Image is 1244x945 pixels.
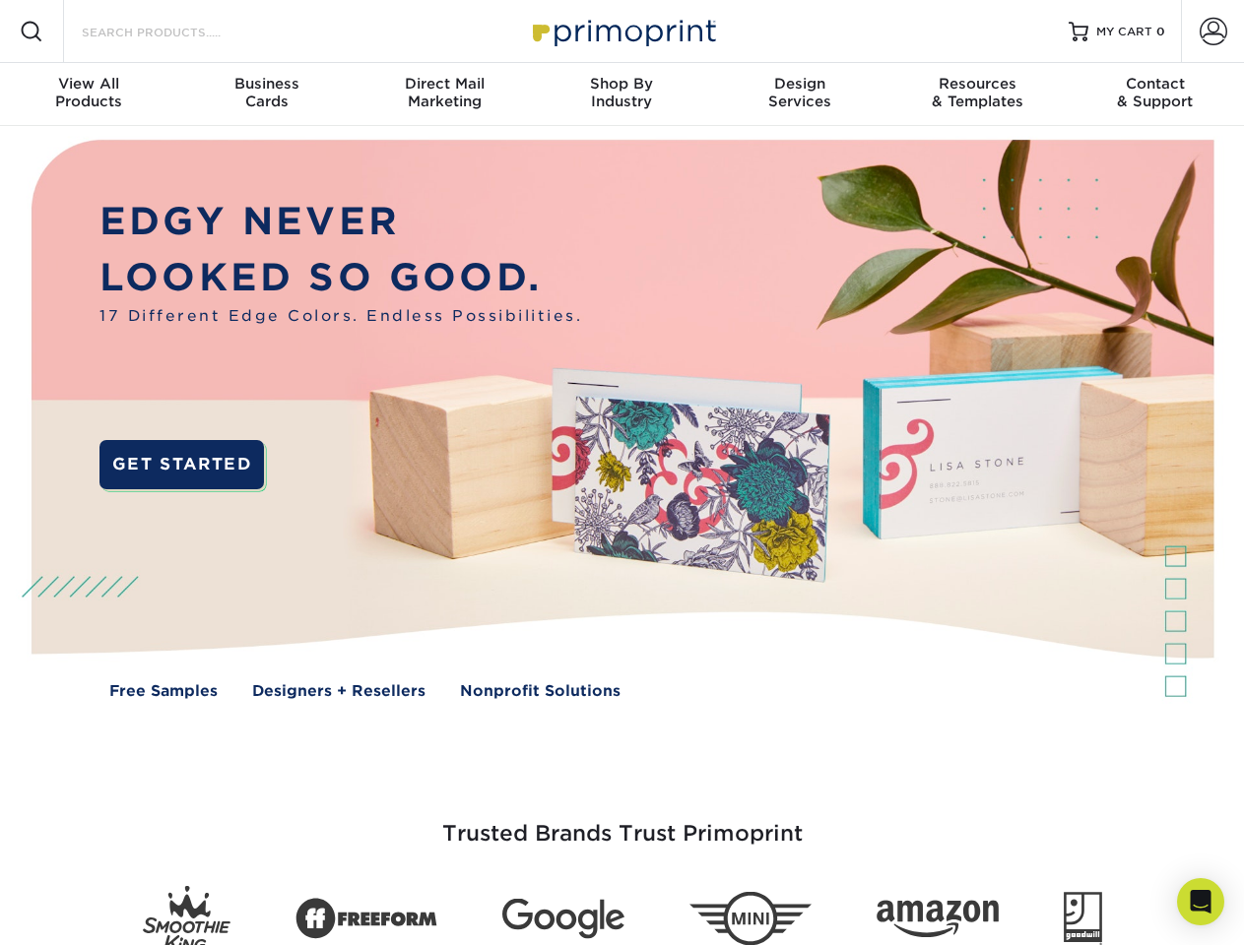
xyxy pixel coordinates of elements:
div: Marketing [356,75,533,110]
div: Services [711,75,888,110]
span: Resources [888,75,1066,93]
span: Direct Mail [356,75,533,93]
iframe: Google Customer Reviews [5,885,167,938]
a: GET STARTED [99,440,264,489]
span: Business [177,75,355,93]
h3: Trusted Brands Trust Primoprint [46,774,1199,870]
p: EDGY NEVER [99,194,582,250]
a: Shop ByIndustry [533,63,710,126]
div: & Support [1067,75,1244,110]
img: Google [502,899,624,939]
a: DesignServices [711,63,888,126]
p: LOOKED SO GOOD. [99,250,582,306]
span: MY CART [1096,24,1152,40]
span: 17 Different Edge Colors. Endless Possibilities. [99,305,582,328]
div: Open Intercom Messenger [1177,878,1224,925]
a: Direct MailMarketing [356,63,533,126]
a: Resources& Templates [888,63,1066,126]
span: Contact [1067,75,1244,93]
img: Goodwill [1064,892,1102,945]
div: & Templates [888,75,1066,110]
img: Primoprint [524,10,721,52]
div: Industry [533,75,710,110]
a: Contact& Support [1067,63,1244,126]
a: BusinessCards [177,63,355,126]
a: Designers + Resellers [252,680,426,703]
span: Design [711,75,888,93]
img: Amazon [877,901,999,938]
a: Nonprofit Solutions [460,680,621,703]
span: 0 [1156,25,1165,38]
input: SEARCH PRODUCTS..... [80,20,272,43]
div: Cards [177,75,355,110]
a: Free Samples [109,680,218,703]
span: Shop By [533,75,710,93]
